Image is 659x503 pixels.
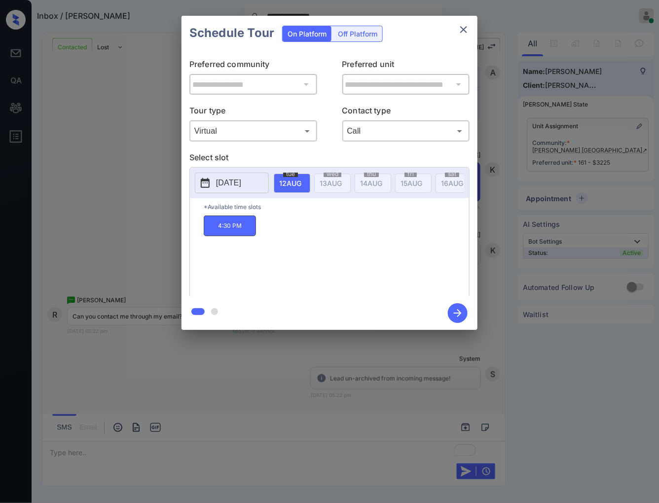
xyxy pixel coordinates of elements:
p: Contact type [342,105,470,120]
div: Call [345,123,468,139]
p: [DATE] [216,177,241,189]
span: tue [283,171,298,177]
div: Virtual [192,123,315,139]
div: date-select [274,174,310,193]
p: Tour type [189,105,317,120]
h2: Schedule Tour [182,16,282,50]
p: Select slot [189,151,470,167]
p: *Available time slots [204,198,469,216]
span: 12 AUG [279,179,301,187]
p: 4:30 PM [204,216,256,236]
button: btn-next [442,300,474,326]
p: Preferred unit [342,58,470,74]
button: close [454,20,474,39]
button: [DATE] [195,173,269,193]
div: Off Platform [333,26,382,41]
div: On Platform [283,26,331,41]
p: Preferred community [189,58,317,74]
